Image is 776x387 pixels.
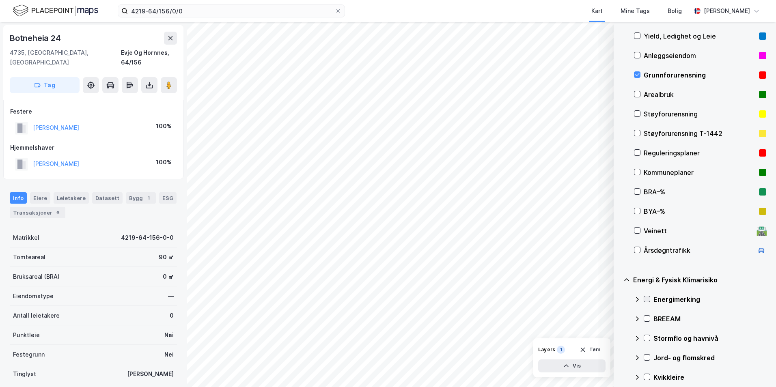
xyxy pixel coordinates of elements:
[126,192,156,204] div: Bygg
[54,209,62,217] div: 6
[591,6,603,16] div: Kart
[127,369,174,379] div: [PERSON_NAME]
[538,346,555,353] div: Layers
[704,6,750,16] div: [PERSON_NAME]
[557,346,565,354] div: 1
[735,348,776,387] iframe: Chat Widget
[159,252,174,262] div: 90 ㎡
[13,233,39,243] div: Matrikkel
[10,207,65,218] div: Transaksjoner
[144,194,153,202] div: 1
[644,51,756,60] div: Anleggseiendom
[13,272,60,282] div: Bruksareal (BRA)
[10,192,27,204] div: Info
[668,6,682,16] div: Bolig
[653,295,766,304] div: Energimerking
[30,192,50,204] div: Eiere
[168,291,174,301] div: —
[164,330,174,340] div: Nei
[164,350,174,359] div: Nei
[13,252,45,262] div: Tomteareal
[10,107,177,116] div: Festere
[121,48,177,67] div: Evje Og Hornnes, 64/156
[121,233,174,243] div: 4219-64-156-0-0
[13,4,98,18] img: logo.f888ab2527a4732fd821a326f86c7f29.svg
[538,359,606,372] button: Vis
[644,187,756,197] div: BRA–%
[644,206,756,216] div: BYA–%
[653,353,766,363] div: Jord- og flomskred
[10,143,177,153] div: Hjemmelshaver
[644,226,753,236] div: Veinett
[156,157,172,167] div: 100%
[163,272,174,282] div: 0 ㎡
[13,350,45,359] div: Festegrunn
[128,5,335,17] input: Søk på adresse, matrikkel, gårdeiere, leietakere eller personer
[10,77,80,93] button: Tag
[644,129,756,138] div: Støyforurensning T-1442
[644,168,756,177] div: Kommuneplaner
[644,245,753,255] div: Årsdøgntrafikk
[10,32,63,45] div: Botneheia 24
[13,291,54,301] div: Eiendomstype
[170,311,174,320] div: 0
[54,192,89,204] div: Leietakere
[13,330,40,340] div: Punktleie
[621,6,650,16] div: Mine Tags
[13,311,60,320] div: Antall leietakere
[653,333,766,343] div: Stormflo og havnivå
[644,70,756,80] div: Grunnforurensning
[633,275,766,285] div: Energi & Fysisk Klimarisiko
[156,121,172,131] div: 100%
[756,226,767,236] div: 🛣️
[92,192,123,204] div: Datasett
[10,48,121,67] div: 4735, [GEOGRAPHIC_DATA], [GEOGRAPHIC_DATA]
[644,148,756,158] div: Reguleringsplaner
[644,109,756,119] div: Støyforurensning
[159,192,177,204] div: ESG
[644,31,756,41] div: Yield, Ledighet og Leie
[653,372,766,382] div: Kvikkleire
[653,314,766,324] div: BREEAM
[13,369,36,379] div: Tinglyst
[644,90,756,99] div: Arealbruk
[574,343,606,356] button: Tøm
